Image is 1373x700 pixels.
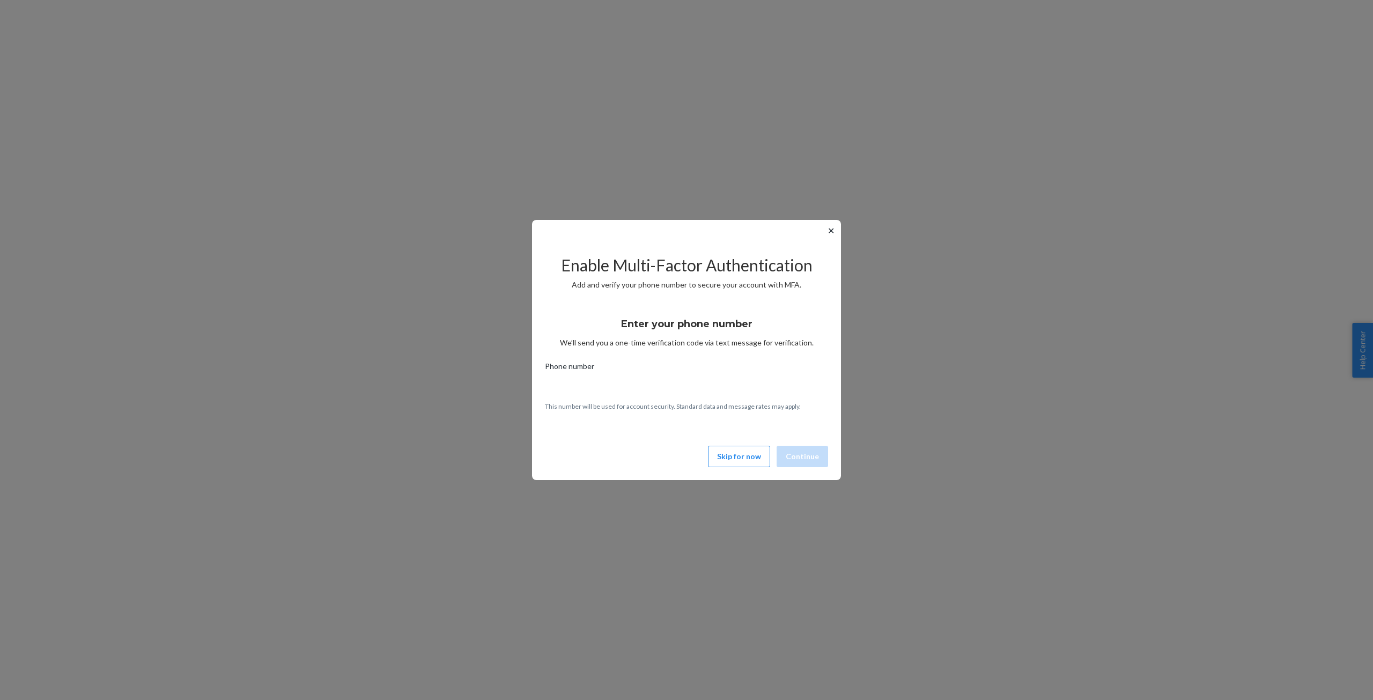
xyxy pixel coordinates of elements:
[708,446,770,467] button: Skip for now
[777,446,828,467] button: Continue
[621,317,752,331] h3: Enter your phone number
[545,279,828,290] p: Add and verify your phone number to secure your account with MFA.
[545,402,828,411] p: This number will be used for account security. Standard data and message rates may apply.
[545,256,828,274] h2: Enable Multi-Factor Authentication
[545,308,828,348] div: We’ll send you a one-time verification code via text message for verification.
[825,224,837,237] button: ✕
[545,361,594,376] span: Phone number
